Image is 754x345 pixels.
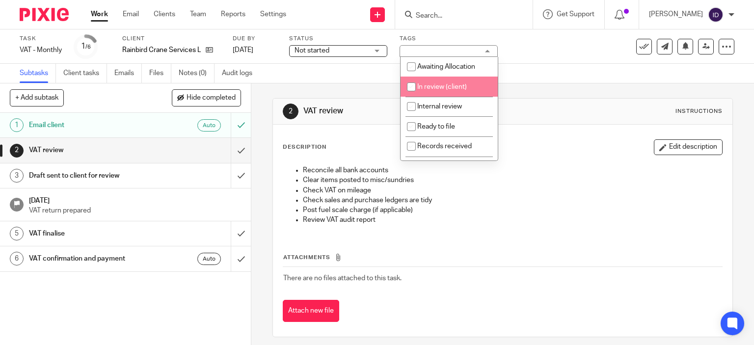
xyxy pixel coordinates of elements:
span: Hide completed [187,94,236,102]
a: Client tasks [63,64,107,83]
span: In review (client) [417,83,467,90]
h1: Draft sent to client for review [29,168,157,183]
div: VAT - Monthly [20,45,62,55]
h1: [DATE] [29,193,241,206]
input: Search [415,12,503,21]
h1: VAT review [29,143,157,158]
p: Clear items posted to misc/sundries [303,175,723,185]
div: 1 [81,41,91,52]
p: Rainbird Crane Services Ltd [122,45,201,55]
p: VAT return prepared [29,206,241,215]
h1: Email client [29,118,157,133]
label: Tags [400,35,498,43]
div: 5 [10,227,24,240]
span: Get Support [557,11,594,18]
a: Files [149,64,171,83]
button: Edit description [654,139,723,155]
div: 3 [10,169,24,183]
div: 2 [283,104,298,119]
a: Email [123,9,139,19]
div: 2 [10,144,24,158]
a: Work [91,9,108,19]
a: Emails [114,64,142,83]
label: Status [289,35,387,43]
div: Instructions [675,107,723,115]
a: Settings [260,9,286,19]
img: svg%3E [708,7,724,23]
a: Clients [154,9,175,19]
label: Task [20,35,62,43]
button: + Add subtask [10,89,64,106]
p: [PERSON_NAME] [649,9,703,19]
div: Auto [197,119,221,132]
p: Check sales and purchase ledgers are tidy [303,195,723,205]
h1: VAT confirmation and payment [29,251,157,266]
a: Team [190,9,206,19]
p: Reconcile all bank accounts [303,165,723,175]
a: Audit logs [222,64,260,83]
h1: VAT finalise [29,226,157,241]
div: 6 [10,252,24,265]
p: Review VAT audit report [303,215,723,225]
div: 1 [10,118,24,132]
span: Attachments [283,255,330,260]
a: Notes (0) [179,64,215,83]
button: Hide completed [172,89,241,106]
img: Pixie [20,8,69,21]
p: Post fuel scale charge (if applicable) [303,205,723,215]
span: [DATE] [233,47,253,53]
a: Reports [221,9,245,19]
p: Check VAT on mileage [303,186,723,195]
small: /6 [85,44,91,50]
label: Client [122,35,220,43]
label: Due by [233,35,277,43]
span: Ready to file [417,123,455,130]
h1: VAT review [303,106,523,116]
div: Auto [197,253,221,265]
span: Awaiting Allocation [417,63,475,70]
span: Records received [417,143,472,150]
span: Internal review [417,103,462,110]
a: Subtasks [20,64,56,83]
span: Not started [295,47,329,54]
span: There are no files attached to this task. [283,275,402,282]
button: Attach new file [283,300,339,322]
p: Description [283,143,326,151]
